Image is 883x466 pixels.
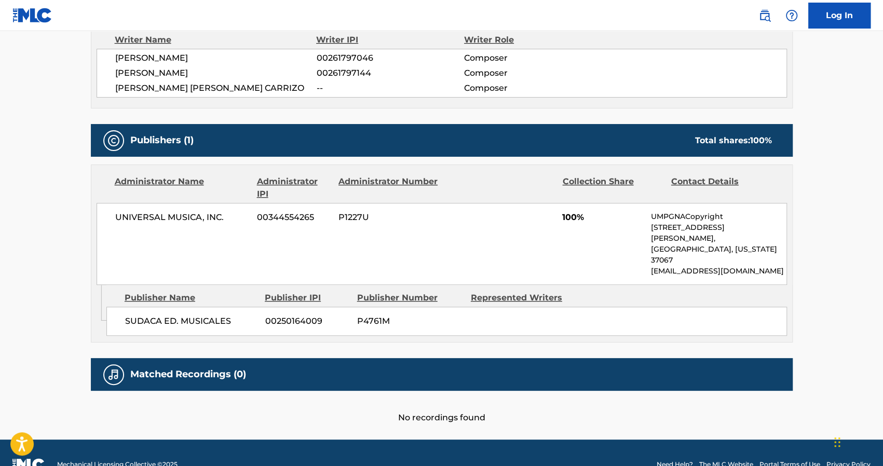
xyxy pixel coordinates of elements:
[316,82,464,94] span: --
[650,222,786,244] p: [STREET_ADDRESS][PERSON_NAME],
[130,134,194,146] h5: Publishers (1)
[831,416,883,466] iframe: Chat Widget
[785,9,798,22] img: help
[338,211,439,224] span: P1227U
[115,175,249,200] div: Administrator Name
[316,52,464,64] span: 00261797046
[115,34,317,46] div: Writer Name
[464,82,599,94] span: Composer
[357,292,463,304] div: Publisher Number
[115,67,317,79] span: [PERSON_NAME]
[671,175,772,200] div: Contact Details
[115,52,317,64] span: [PERSON_NAME]
[125,315,257,327] span: SUDACA ED. MUSICALES
[562,211,643,224] span: 100%
[125,292,257,304] div: Publisher Name
[316,67,464,79] span: 00261797144
[471,292,577,304] div: Represented Writers
[464,34,599,46] div: Writer Role
[265,292,349,304] div: Publisher IPI
[257,211,331,224] span: 00344554265
[562,175,663,200] div: Collection Share
[808,3,871,29] a: Log In
[12,8,52,23] img: MLC Logo
[91,391,793,424] div: No recordings found
[265,315,349,327] span: 00250164009
[130,368,246,380] h5: Matched Recordings (0)
[758,9,771,22] img: search
[464,52,599,64] span: Composer
[754,5,775,26] a: Public Search
[316,34,464,46] div: Writer IPI
[115,82,317,94] span: [PERSON_NAME] [PERSON_NAME] CARRIZO
[781,5,802,26] div: Help
[107,368,120,381] img: Matched Recordings
[834,427,840,458] div: Drag
[357,315,463,327] span: P4761M
[695,134,772,147] div: Total shares:
[650,266,786,277] p: [EMAIL_ADDRESS][DOMAIN_NAME]
[650,211,786,222] p: UMPGNACopyright
[115,211,250,224] span: UNIVERSAL MUSICA, INC.
[257,175,331,200] div: Administrator IPI
[750,135,772,145] span: 100 %
[338,175,439,200] div: Administrator Number
[107,134,120,147] img: Publishers
[650,244,786,266] p: [GEOGRAPHIC_DATA], [US_STATE] 37067
[464,67,599,79] span: Composer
